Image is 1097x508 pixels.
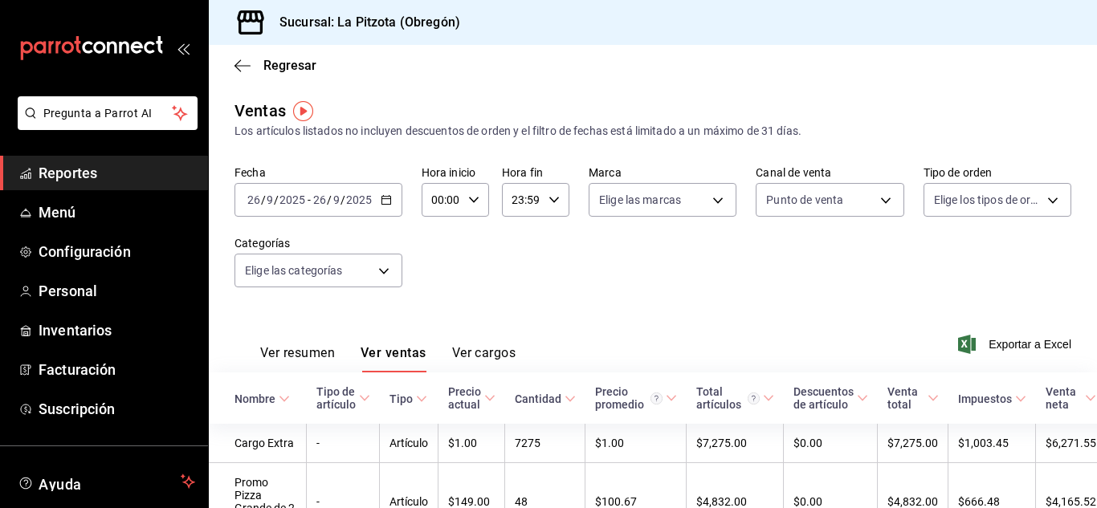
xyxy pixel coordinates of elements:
span: Tipo [389,392,427,405]
label: Hora fin [502,167,569,178]
input: -- [312,193,327,206]
div: Precio actual [448,385,481,411]
div: Precio promedio [595,385,663,411]
span: Nombre [234,392,290,405]
span: Venta total [887,385,939,411]
span: Descuentos de artículo [793,385,868,411]
div: navigation tabs [260,345,516,372]
td: 7275 [505,424,585,463]
span: / [327,193,332,206]
label: Categorías [234,238,402,249]
td: $0.00 [784,424,878,463]
span: Total artículos [696,385,774,411]
div: Total artículos [696,385,760,411]
span: Suscripción [39,398,195,420]
span: / [274,193,279,206]
span: Tipo de artículo [316,385,370,411]
label: Marca [589,167,736,178]
label: Canal de venta [756,167,903,178]
span: / [261,193,266,206]
span: Elige las categorías [245,262,343,278]
button: Exportar a Excel [961,335,1071,354]
div: Descuentos de artículo [793,385,854,411]
span: Ayuda [39,472,174,491]
h3: Sucursal: La Pitzota (Obregón) [267,13,460,32]
span: Configuración [39,241,195,262]
div: Los artículos listados no incluyen descuentos de orden y el filtro de fechas está limitado a un m... [234,123,1071,140]
span: Pregunta a Parrot AI [43,105,173,122]
span: Cantidad [515,392,576,405]
div: Tipo [389,392,413,405]
td: $1.00 [438,424,505,463]
input: ---- [279,193,306,206]
button: Ver resumen [260,345,335,372]
div: Tipo de artículo [316,385,356,411]
span: Impuestos [958,392,1026,405]
img: Tooltip marker [293,101,313,121]
td: Cargo Extra [209,424,307,463]
span: Venta neta [1046,385,1097,411]
div: Nombre [234,392,275,405]
span: Elige los tipos de orden [934,192,1042,208]
label: Hora inicio [422,167,489,178]
span: Reportes [39,162,195,184]
input: -- [332,193,341,206]
div: Impuestos [958,392,1012,405]
span: / [341,193,345,206]
svg: Precio promedio = Total artículos / cantidad [650,392,663,404]
button: open_drawer_menu [177,42,190,55]
span: Menú [39,201,195,223]
button: Pregunta a Parrot AI [18,96,198,130]
span: Punto de venta [766,192,843,208]
div: Cantidad [515,392,561,405]
div: Venta total [887,385,924,411]
td: $7,275.00 [687,424,784,463]
span: Facturación [39,359,195,380]
span: Precio actual [448,385,495,411]
td: $1.00 [585,424,687,463]
svg: El total artículos considera cambios de precios en los artículos así como costos adicionales por ... [748,392,760,404]
a: Pregunta a Parrot AI [11,116,198,133]
td: Artículo [380,424,438,463]
input: -- [266,193,274,206]
label: Fecha [234,167,402,178]
button: Ver cargos [452,345,516,372]
span: Elige las marcas [599,192,681,208]
button: Regresar [234,58,316,73]
div: Venta neta [1046,385,1083,411]
span: Regresar [263,58,316,73]
input: -- [247,193,261,206]
td: $1,003.45 [948,424,1036,463]
td: - [307,424,380,463]
span: Inventarios [39,319,195,341]
label: Tipo de orden [924,167,1071,178]
div: Ventas [234,99,286,123]
span: - [308,193,311,206]
span: Personal [39,280,195,302]
input: ---- [345,193,373,206]
button: Ver ventas [361,345,426,372]
td: $7,275.00 [878,424,948,463]
span: Precio promedio [595,385,677,411]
